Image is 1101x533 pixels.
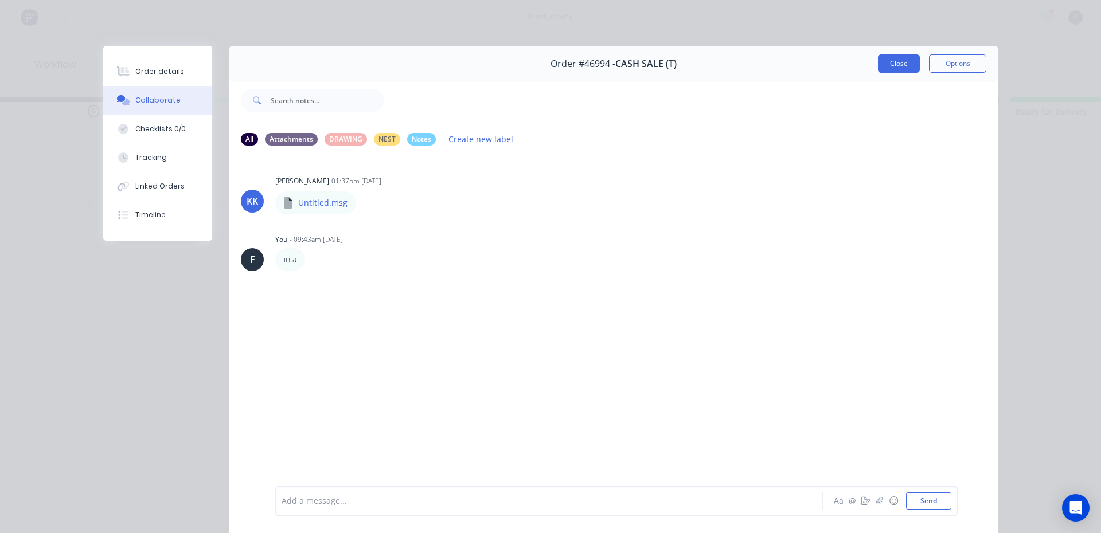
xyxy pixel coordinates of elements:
button: Collaborate [103,86,212,115]
input: Search notes... [271,89,384,112]
div: - 09:43am [DATE] [290,234,343,245]
div: F [250,253,255,266]
button: Timeline [103,201,212,229]
button: Tracking [103,143,212,172]
div: Linked Orders [135,181,185,191]
div: Tracking [135,152,167,163]
div: Collaborate [135,95,181,105]
button: @ [845,494,859,508]
button: Aa [831,494,845,508]
div: DRAWING [325,133,367,146]
div: NEST [374,133,400,146]
button: Options [929,54,986,73]
div: 01:37pm [DATE] [331,176,381,186]
div: Attachments [265,133,318,146]
div: [PERSON_NAME] [275,176,329,186]
p: Untitled.msg [298,197,348,209]
p: in a [284,254,296,265]
div: KK [247,194,258,208]
span: Order #46994 - [550,58,615,69]
div: All [241,133,258,146]
div: Notes [407,133,436,146]
button: Order details [103,57,212,86]
span: CASH SALE (T) [615,58,677,69]
button: Checklists 0/0 [103,115,212,143]
button: Create new label [443,131,520,147]
div: Open Intercom Messenger [1062,494,1090,522]
button: ☺ [887,494,900,508]
div: You [275,234,287,245]
div: Timeline [135,210,166,220]
button: Close [878,54,920,73]
div: Checklists 0/0 [135,124,186,134]
div: Order details [135,66,184,77]
button: Linked Orders [103,172,212,201]
button: Send [906,492,951,510]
